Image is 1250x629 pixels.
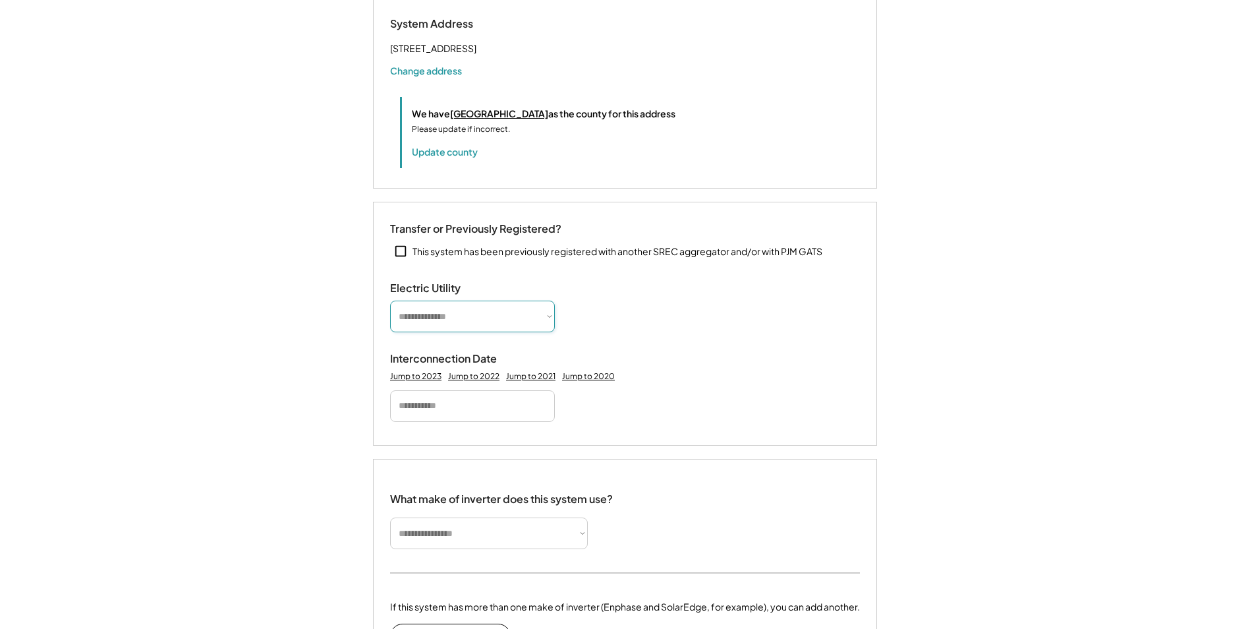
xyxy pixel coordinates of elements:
[390,282,522,295] div: Electric Utility
[412,107,675,121] div: We have as the county for this address
[448,371,499,382] div: Jump to 2022
[390,371,441,382] div: Jump to 2023
[450,107,548,119] u: [GEOGRAPHIC_DATA]
[390,222,561,236] div: Transfer or Previously Registered?
[506,371,555,382] div: Jump to 2021
[390,352,522,366] div: Interconnection Date
[412,123,510,135] div: Please update if incorrect.
[562,371,615,382] div: Jump to 2020
[412,145,478,158] button: Update county
[390,600,860,614] div: If this system has more than one make of inverter (Enphase and SolarEdge, for example), you can a...
[412,245,822,258] div: This system has been previously registered with another SREC aggregator and/or with PJM GATS
[390,40,476,57] div: [STREET_ADDRESS]
[390,17,522,31] div: System Address
[390,479,613,509] div: What make of inverter does this system use?
[390,64,462,77] button: Change address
